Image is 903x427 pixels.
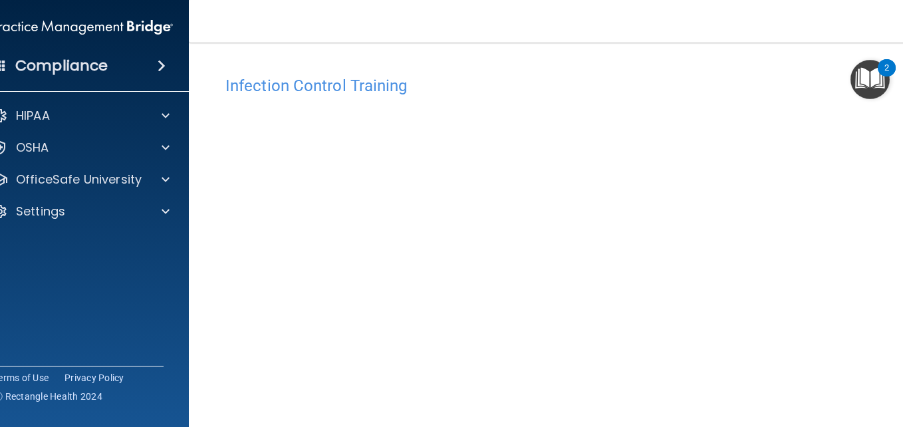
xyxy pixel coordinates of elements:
p: HIPAA [16,108,50,124]
h4: Compliance [15,57,108,75]
div: 2 [884,68,889,85]
h4: Infection Control Training [225,77,890,94]
p: OfficeSafe University [16,172,142,188]
p: Settings [16,204,65,219]
button: Open Resource Center, 2 new notifications [850,60,890,99]
p: OSHA [16,140,49,156]
a: Privacy Policy [64,371,124,384]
